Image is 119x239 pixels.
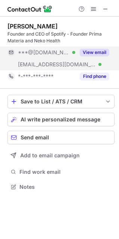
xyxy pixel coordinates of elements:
[7,95,115,108] button: save-profile-one-click
[18,61,96,68] span: [EMAIL_ADDRESS][DOMAIN_NAME]
[19,184,112,190] span: Notes
[21,134,49,140] span: Send email
[7,167,115,177] button: Find work email
[7,113,115,126] button: AI write personalized message
[7,22,58,30] div: [PERSON_NAME]
[7,149,115,162] button: Add to email campaign
[7,131,115,144] button: Send email
[80,73,109,80] button: Reveal Button
[80,49,109,56] button: Reveal Button
[19,169,112,175] span: Find work email
[7,31,115,44] div: Founder and CEO of Spotify - Founder Prima Materia and Neko Health
[20,152,80,158] span: Add to email campaign
[7,182,115,192] button: Notes
[18,49,70,56] span: ***@[DOMAIN_NAME]
[21,117,100,122] span: AI write personalized message
[21,99,101,105] div: Save to List / ATS / CRM
[7,4,52,13] img: ContactOut v5.3.10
